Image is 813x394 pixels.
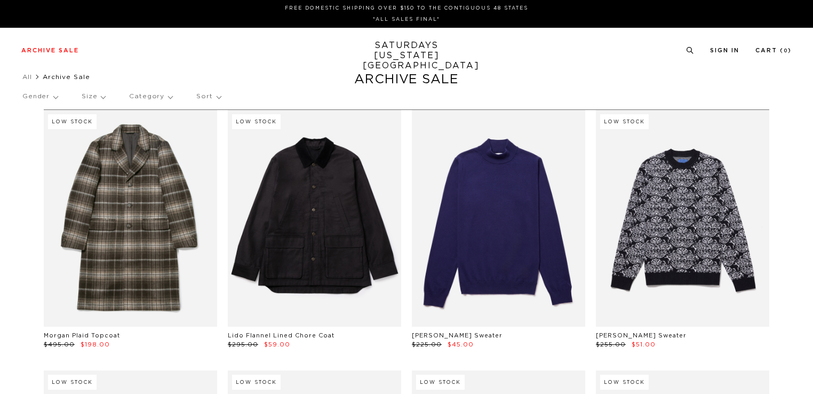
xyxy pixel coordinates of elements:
p: Category [129,84,172,109]
a: All [22,74,32,80]
p: FREE DOMESTIC SHIPPING OVER $150 TO THE CONTIGUOUS 48 STATES [26,4,787,12]
a: Archive Sale [21,48,79,53]
a: SATURDAYS[US_STATE][GEOGRAPHIC_DATA] [363,41,451,71]
span: $51.00 [632,342,656,348]
a: Sign In [710,48,739,53]
span: $225.00 [412,342,442,348]
span: $495.00 [44,342,75,348]
span: $295.00 [228,342,258,348]
div: Low Stock [48,114,97,129]
a: Cart (0) [755,48,792,53]
span: $255.00 [596,342,626,348]
a: Lido Flannel Lined Chore Coat [228,333,334,338]
span: Archive Sale [43,74,90,80]
div: Low Stock [232,114,281,129]
p: *ALL SALES FINAL* [26,15,787,23]
small: 0 [784,49,788,53]
p: Gender [22,84,58,109]
div: Low Stock [48,375,97,390]
span: $198.00 [81,342,110,348]
span: $45.00 [448,342,474,348]
span: $59.00 [264,342,290,348]
p: Size [82,84,105,109]
p: Sort [196,84,220,109]
a: Morgan Plaid Topcoat [44,333,120,338]
a: [PERSON_NAME] Sweater [412,333,503,338]
a: [PERSON_NAME] Sweater [596,333,687,338]
div: Low Stock [232,375,281,390]
div: Low Stock [600,375,649,390]
div: Low Stock [416,375,465,390]
div: Low Stock [600,114,649,129]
